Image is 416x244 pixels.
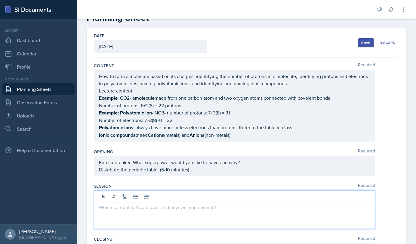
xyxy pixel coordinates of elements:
[99,124,133,131] strong: Polyatomic ions
[2,28,75,33] div: Leader
[190,132,205,139] strong: Anions
[148,132,164,139] strong: Cations
[2,144,75,156] div: Help & Documentation
[99,132,137,139] strong: Ionic compounds:
[2,123,75,135] a: Search
[19,228,72,234] div: [PERSON_NAME]
[99,109,152,116] strong: Example: Polyatomic ion
[362,40,371,45] div: Save
[99,124,370,131] p: : always have more or less electrons than protons. Refer to the table in class
[99,159,370,166] p: Fun icebreaker: What superpower would you like to have and why?
[99,166,370,173] p: Distribute the periodic table. (5-10 minutes)
[99,73,370,87] p: How to form a molecule based on its charges, identifying the number of protons in a molecule, ide...
[2,34,75,46] a: Dashboard
[94,183,112,189] label: Session
[99,95,118,102] strong: Example
[2,110,75,122] a: Uploads
[2,83,75,95] a: Planning Sheets
[94,149,113,155] label: Opening
[376,38,399,47] button: Discard
[2,77,75,82] div: Documents
[99,102,370,109] p: Number of protons: 6+2(8) = 22 protons
[19,234,72,240] div: [GEOGRAPHIC_DATA][US_STATE]
[99,94,370,102] p: : CO2- a made from one carbon atom and two oxygen atoms connected with covalent bonds
[380,40,396,45] div: Discard
[99,117,370,124] p: Number of electrons: 7+3(8) +1 = 32
[99,87,370,94] p: Lecture content:
[94,33,104,39] label: Date
[99,109,370,117] p: - NO3- number of protons: 7+3(8) = 31
[99,131,370,139] p: need (metals) and (non-metals)
[2,48,75,60] a: Calendar
[358,149,375,155] span: Required
[2,96,75,108] a: Observation Forms
[87,12,406,23] h2: Planning Sheet
[358,183,375,189] span: Required
[358,38,374,47] button: Save
[358,63,375,69] span: Required
[358,236,375,242] span: Required
[94,236,112,242] label: Closing
[135,95,155,102] strong: molecule
[94,63,114,69] label: Content
[2,61,75,73] a: Profile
